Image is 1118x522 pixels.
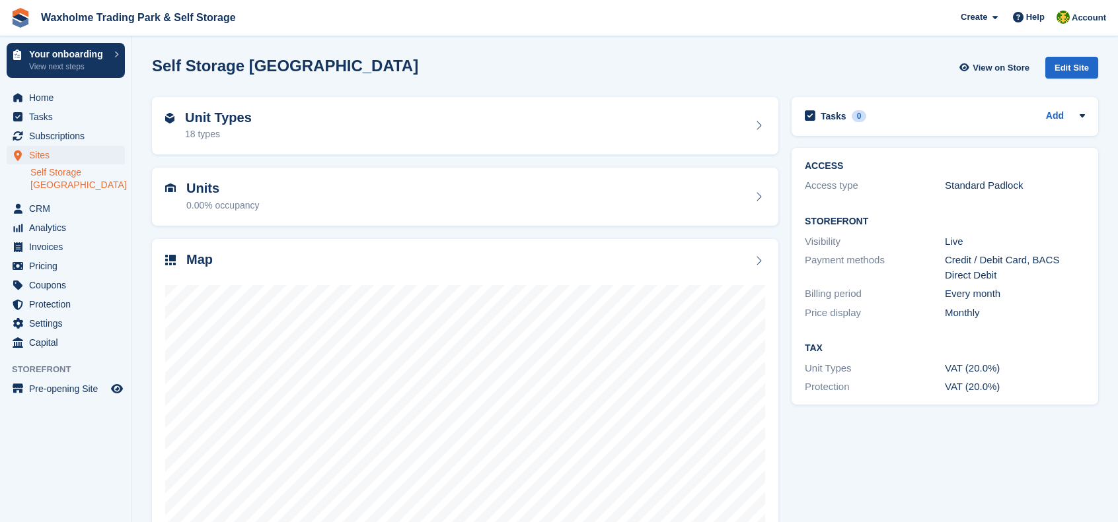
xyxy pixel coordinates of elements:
a: Your onboarding View next steps [7,43,125,78]
span: Help [1026,11,1045,24]
div: Every month [945,286,1085,302]
span: Subscriptions [29,127,108,145]
span: CRM [29,199,108,218]
p: View next steps [29,61,108,73]
div: Standard Padlock [945,178,1085,193]
a: Self Storage [GEOGRAPHIC_DATA] [30,166,125,191]
a: menu [7,295,125,313]
span: View on Store [973,61,1029,75]
img: stora-icon-8386f47178a22dfd0bd8f6a31ec36ba5ce8667c1dd55bd0f319d3a0aa187defe.svg [11,8,30,28]
a: menu [7,276,125,294]
a: Preview store [109,381,125,397]
h2: Unit Types [185,110,252,125]
a: menu [7,218,125,237]
h2: Self Storage [GEOGRAPHIC_DATA] [152,57,418,75]
a: menu [7,333,125,352]
img: unit-icn-7be61d7bf1b0ce9d3e12c5938cc71ed9869f7b940bace4675aadf7bd6d80202e.svg [165,183,176,193]
span: Tasks [29,108,108,126]
span: Pricing [29,257,108,275]
a: Units 0.00% occupancy [152,168,778,226]
span: Settings [29,314,108,333]
span: Pre-opening Site [29,379,108,398]
span: Storefront [12,363,131,376]
div: Protection [805,379,945,395]
a: menu [7,146,125,164]
span: Invoices [29,238,108,256]
div: Unit Types [805,361,945,376]
div: 18 types [185,127,252,141]
p: Your onboarding [29,49,108,59]
div: Edit Site [1045,57,1098,79]
img: Waxholme Self Storage [1057,11,1070,24]
h2: Storefront [805,216,1085,227]
span: Create [961,11,987,24]
a: Unit Types 18 types [152,97,778,155]
a: menu [7,108,125,126]
a: menu [7,257,125,275]
div: Monthly [945,306,1085,321]
a: menu [7,314,125,333]
div: Credit / Debit Card, BACS Direct Debit [945,253,1085,282]
a: menu [7,88,125,107]
a: Waxholme Trading Park & Self Storage [36,7,241,28]
span: Coupons [29,276,108,294]
div: 0 [852,110,867,122]
h2: Tasks [821,110,846,122]
div: Billing period [805,286,945,302]
h2: Tax [805,343,1085,354]
a: menu [7,379,125,398]
span: Analytics [29,218,108,237]
span: Home [29,88,108,107]
a: Add [1046,109,1064,124]
span: Capital [29,333,108,352]
div: VAT (20.0%) [945,379,1085,395]
span: Protection [29,295,108,313]
div: Access type [805,178,945,193]
div: Payment methods [805,253,945,282]
a: menu [7,238,125,256]
img: map-icn-33ee37083ee616e46c38cad1a60f524a97daa1e2b2c8c0bc3eb3415660979fc1.svg [165,255,176,265]
div: 0.00% occupancy [186,199,260,212]
img: unit-type-icn-2b2737a686de81e16bb02015468b77c625bbabd49415b5ef34ead5e3b44a266d.svg [165,113,174,123]
div: VAT (20.0%) [945,361,1085,376]
h2: ACCESS [805,161,1085,172]
a: menu [7,127,125,145]
span: Account [1072,11,1106,24]
div: Price display [805,306,945,321]
div: Live [945,234,1085,249]
div: Visibility [805,234,945,249]
a: Edit Site [1045,57,1098,84]
h2: Units [186,181,260,196]
a: View on Store [957,57,1035,79]
h2: Map [186,252,213,267]
span: Sites [29,146,108,164]
a: menu [7,199,125,218]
